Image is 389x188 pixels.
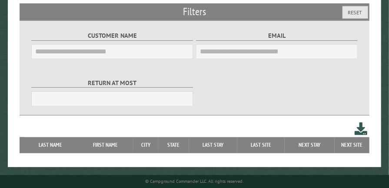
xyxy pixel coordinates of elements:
[146,178,244,184] small: © Campground Commander LLC. All rights reserved.
[285,137,335,153] th: Next Stay
[355,121,367,137] a: Download this customer list (.csv)
[20,3,370,20] h2: Filters
[77,137,133,153] th: First Name
[237,137,285,153] th: Last Site
[342,6,368,19] button: Reset
[24,137,77,153] th: Last Name
[31,78,193,88] label: Return at most
[335,137,369,153] th: Next Site
[133,137,158,153] th: City
[196,31,358,41] label: Email
[158,137,189,153] th: State
[189,137,237,153] th: Last Stay
[31,31,193,41] label: Customer Name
